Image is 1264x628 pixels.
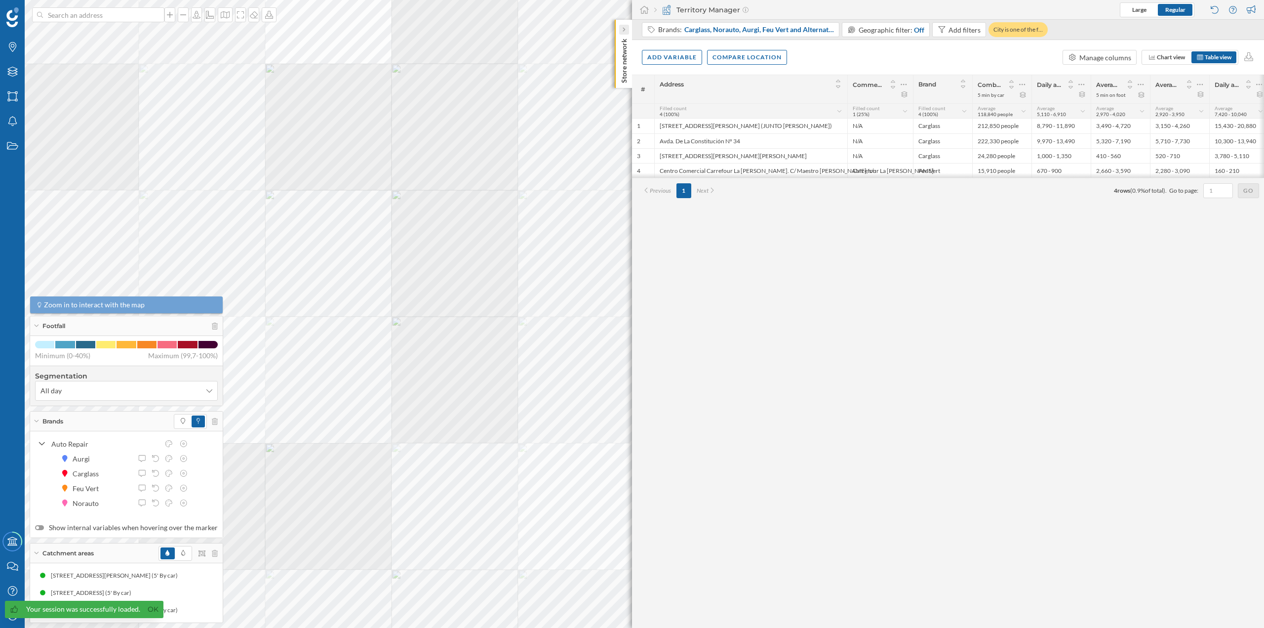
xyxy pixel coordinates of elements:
span: rows [1117,187,1130,194]
div: 212,850 people [972,119,1031,133]
div: 2,660 - 3,590 [1091,163,1150,178]
div: [STREET_ADDRESS][PERSON_NAME][PERSON_NAME] [654,148,847,163]
span: Filled count [918,105,946,111]
span: Footfall [42,322,65,331]
div: 3,150 - 4,260 [1150,119,1209,133]
div: 1,000 - 1,350 [1031,148,1091,163]
div: Brands: [658,25,834,35]
div: 3 [637,152,640,160]
span: Average [1037,105,1055,111]
div: Avda. De La Constitución Nº 34 [654,133,847,148]
span: 1 (25%) [853,111,869,117]
span: Zoom in to interact with the map [44,300,145,310]
div: N/A [847,119,913,133]
span: Filled count [660,105,687,111]
span: Commercial area [853,81,883,88]
h4: Segmentation [35,371,218,381]
div: 410 - 560 [1091,148,1150,163]
span: # [637,85,649,94]
span: ( [1130,187,1132,194]
div: Carrefour La [PERSON_NAME] [847,163,913,178]
div: 1 [637,122,640,130]
span: All day [40,386,62,396]
div: Auto Repair [51,439,159,449]
div: 15,910 people [972,163,1031,178]
img: territory-manager.svg [662,5,671,15]
div: [STREET_ADDRESS] (5' By car) [51,588,136,598]
a: Ok [145,604,161,615]
span: Average [1096,105,1114,111]
span: Address [660,81,684,88]
span: Minimum (0-40%) [35,351,90,361]
span: 4 (100%) [660,111,679,117]
div: 222,330 people [972,133,1031,148]
div: N/A [847,148,913,163]
div: 3,490 - 4,720 [1091,119,1150,133]
span: Geographic filter: [859,26,912,34]
span: Large [1132,6,1146,13]
input: 1 [1206,186,1230,196]
span: Carglass, Norauto, Aurgi, Feu Vert and Alternative [684,25,834,35]
div: Aurgi [73,454,95,464]
div: Territory Manager [654,5,749,15]
span: Filled count [853,105,880,111]
span: Chart view [1157,53,1185,61]
div: N/A [847,133,913,148]
div: 2,280 - 3,090 [1150,163,1209,178]
span: Average footfall in the area (2024): All day (Average) [1096,81,1120,88]
div: 2 [637,137,640,145]
span: Catchment areas [42,549,94,558]
span: Maximum (99,7-100%) [148,351,218,361]
span: Average [1215,105,1232,111]
div: 4 [637,167,640,175]
span: Daily average footfall between [DATE] and [DATE] [1037,81,1061,88]
span: 2,970 - 4,020 [1096,111,1125,117]
span: 0.9% [1132,187,1145,194]
div: 5,320 - 7,190 [1091,133,1150,148]
span: Daily average driving traffic between [DATE] and [DATE] [1215,81,1239,88]
div: 24,280 people [972,148,1031,163]
div: 8,790 - 11,890 [1031,119,1091,133]
div: 5,710 - 7,730 [1150,133,1209,148]
div: Off [914,25,924,35]
span: 4 (100%) [918,111,938,117]
div: Feu Vert [73,483,104,494]
span: Average [1155,105,1173,111]
div: Carglass [73,468,104,479]
div: [STREET_ADDRESS][PERSON_NAME] (JUNTO [PERSON_NAME]) [654,119,847,133]
span: 118,840 people [978,111,1013,117]
img: Geoblink Logo [6,7,19,27]
div: Centro Comercial Carrefour La [PERSON_NAME]. C/ Maestro [PERSON_NAME], s/n [654,163,847,178]
span: 4 [1114,187,1117,194]
span: Combined population [978,81,1002,88]
div: [STREET_ADDRESS][PERSON_NAME] (5' By car) [51,571,183,581]
div: Carglass [913,148,972,163]
span: Table view [1205,53,1231,61]
div: Carglass [913,133,972,148]
div: 5 min by car [978,91,1004,98]
div: Carglass [913,119,972,133]
p: Store network [619,35,629,83]
div: 5 min on foot [1096,91,1126,98]
div: Add filters [948,25,981,35]
span: Brands [42,417,63,426]
span: 7,420 - 10,040 [1215,111,1247,117]
div: Feu Vert [913,163,972,178]
span: Support [20,7,55,16]
div: 520 - 710 [1150,148,1209,163]
span: 2,920 - 3,950 [1155,111,1185,117]
div: City is one of the f… [988,22,1048,37]
span: Average [978,105,995,111]
div: Norauto [73,498,104,508]
span: Regular [1165,6,1185,13]
div: Manage columns [1079,52,1131,63]
span: Go to page: [1169,186,1198,195]
div: 670 - 900 [1031,163,1091,178]
label: Show internal variables when hovering over the marker [35,523,218,533]
div: Your session was successfully loaded. [26,604,140,614]
div: 9,970 - 13,490 [1031,133,1091,148]
span: of total). [1145,187,1167,194]
span: Brand [918,81,936,88]
span: Average footfall around the point (2024): All day (Average) [1155,81,1180,88]
span: 5,110 - 6,910 [1037,111,1066,117]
